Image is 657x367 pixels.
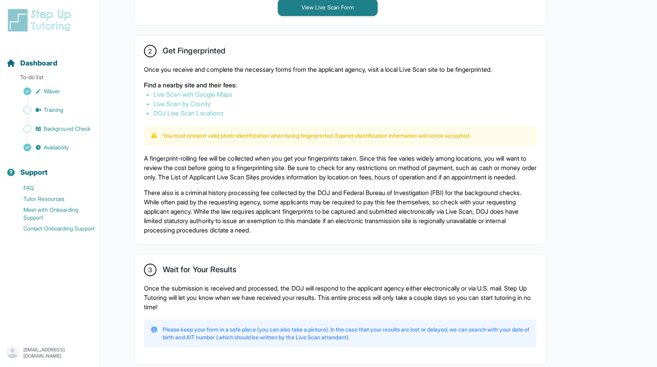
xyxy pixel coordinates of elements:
[23,347,93,359] p: [EMAIL_ADDRESS][DOMAIN_NAME]
[44,87,60,95] span: Waiver
[20,58,57,69] span: Dashboard
[6,58,57,69] a: Dashboard
[3,73,96,84] p: To-do list
[6,142,99,153] a: Availability
[148,265,152,275] span: 3
[6,8,76,33] img: logo
[6,183,99,193] a: FAQ
[278,3,378,11] a: View Live Scan Form
[20,167,48,178] span: Support
[144,188,536,235] p: There also is a criminal history processing fee collected by the DOJ and Federal Bureau of Invest...
[6,105,99,115] a: Training
[153,100,211,108] a: Live Scan by County
[144,284,536,312] p: Once the submission is received and processed, the DOJ will respond to the applicant agency eithe...
[44,125,91,133] span: Background Check
[153,90,232,98] a: Live Scan with Google Maps
[163,326,530,341] p: Please keep your form in a safe place (you can also take a picture). In the case that your result...
[6,204,99,223] a: Meet with Onboarding Support
[144,154,536,182] p: A fingerprint-rolling fee will be collected when you get your fingerprints taken. Since this fee ...
[163,265,236,277] h2: Wait for Your Results
[6,346,93,360] button: [EMAIL_ADDRESS][DOMAIN_NAME]
[144,80,536,90] p: Find a nearby site and their fees:
[6,223,99,234] a: Contact Onboarding Support
[6,193,99,204] a: Tutor Resources
[44,144,69,151] span: Availability
[163,46,226,59] h2: Get Fingerprinted
[144,65,536,74] p: Once you receive and complete the necessary forms from the applicant agency, visit a local Live S...
[6,123,99,134] a: Background Check
[6,86,99,97] a: Waiver
[148,46,152,56] span: 2
[153,109,224,117] a: DOJ Live Scan Locations
[3,45,96,72] button: Dashboard
[163,132,470,140] p: You must present valid photo identification when being fingerprinted. Expired identification info...
[44,106,64,114] span: Training
[3,154,96,181] button: Support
